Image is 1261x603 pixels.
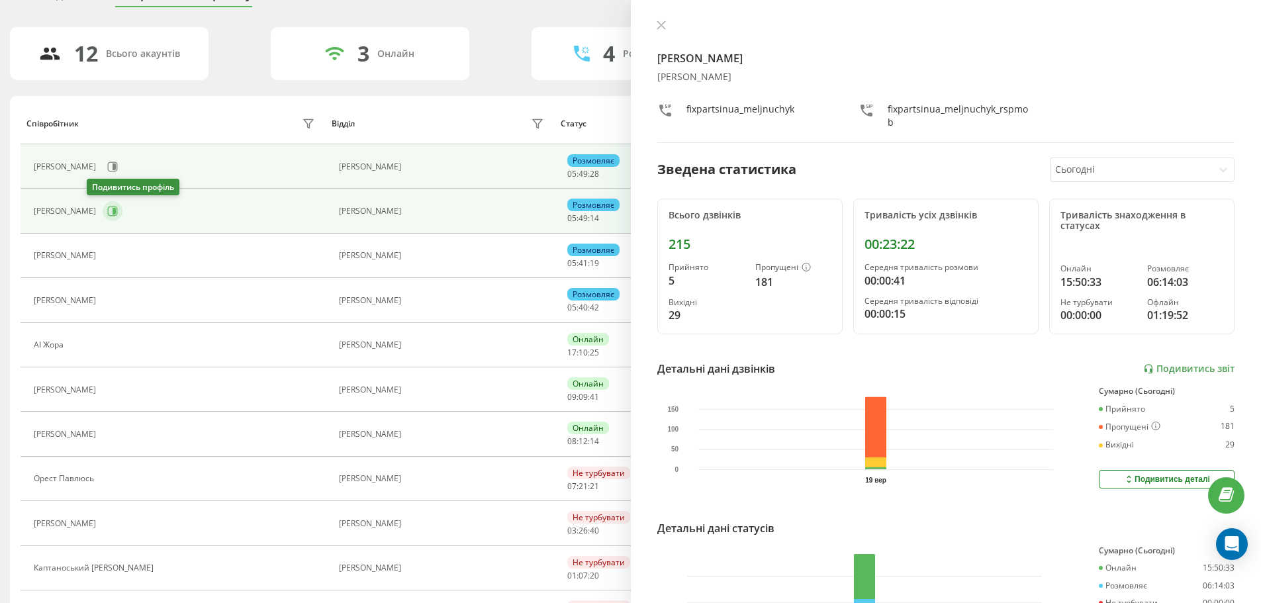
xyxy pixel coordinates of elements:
[74,41,98,66] div: 12
[1147,274,1223,290] div: 06:14:03
[864,306,1027,322] div: 00:00:15
[579,481,588,492] span: 21
[567,481,577,492] span: 07
[1099,470,1235,488] button: Подивитись деталі
[34,563,157,573] div: Каптаноський [PERSON_NAME]
[1099,546,1235,555] div: Сумарно (Сьогодні)
[567,303,599,312] div: : :
[1147,264,1223,273] div: Розмовляє
[590,481,599,492] span: 21
[579,436,588,447] span: 12
[567,288,620,301] div: Розмовляє
[339,385,547,394] div: [PERSON_NAME]
[579,525,588,536] span: 26
[567,393,599,402] div: : :
[34,340,67,349] div: АІ Жора
[669,210,831,221] div: Всього дзвінків
[755,274,831,290] div: 181
[669,273,745,289] div: 5
[864,236,1027,252] div: 00:23:22
[567,482,599,491] div: : :
[1221,422,1235,432] div: 181
[1060,307,1137,323] div: 00:00:00
[339,519,547,528] div: [PERSON_NAME]
[357,41,369,66] div: 3
[567,437,599,446] div: : :
[1203,563,1235,573] div: 15:50:33
[865,477,886,484] text: 19 вер
[755,263,831,273] div: Пропущені
[26,119,79,128] div: Співробітник
[1123,474,1210,485] div: Подивитись деталі
[590,391,599,402] span: 41
[864,210,1027,221] div: Тривалість усіх дзвінків
[1060,210,1223,232] div: Тривалість знаходження в статусах
[567,154,620,167] div: Розмовляє
[1147,307,1223,323] div: 01:19:52
[675,466,678,473] text: 0
[567,526,599,535] div: : :
[567,169,599,179] div: : :
[339,296,547,305] div: [PERSON_NAME]
[1147,298,1223,307] div: Офлайн
[34,519,99,528] div: [PERSON_NAME]
[1203,581,1235,590] div: 06:14:03
[888,103,1033,129] div: fixpartsinua_meljnuchyk_rspmob
[590,570,599,581] span: 20
[590,525,599,536] span: 40
[339,340,547,349] div: [PERSON_NAME]
[561,119,586,128] div: Статус
[567,244,620,256] div: Розмовляє
[567,525,577,536] span: 03
[1216,528,1248,560] div: Open Intercom Messenger
[590,347,599,358] span: 25
[603,41,615,66] div: 4
[669,298,745,307] div: Вихідні
[567,511,630,524] div: Не турбувати
[579,257,588,269] span: 41
[34,251,99,260] div: [PERSON_NAME]
[590,302,599,313] span: 42
[1099,404,1145,414] div: Прийнято
[567,556,630,569] div: Не турбувати
[106,48,180,60] div: Всього акаунтів
[579,302,588,313] span: 40
[567,333,609,346] div: Онлайн
[567,214,599,223] div: : :
[657,160,796,179] div: Зведена статистика
[657,71,1235,83] div: [PERSON_NAME]
[864,263,1027,272] div: Середня тривалість розмови
[864,297,1027,306] div: Середня тривалість відповіді
[567,377,609,390] div: Онлайн
[657,520,774,536] div: Детальні дані статусів
[1099,387,1235,396] div: Сумарно (Сьогодні)
[567,168,577,179] span: 05
[339,162,547,171] div: [PERSON_NAME]
[1060,274,1137,290] div: 15:50:33
[339,474,547,483] div: [PERSON_NAME]
[1060,298,1137,307] div: Не турбувати
[34,162,99,171] div: [PERSON_NAME]
[567,467,630,479] div: Не турбувати
[34,296,99,305] div: [PERSON_NAME]
[590,257,599,269] span: 19
[669,263,745,272] div: Прийнято
[34,474,97,483] div: Орест Павлюсь
[667,426,678,433] text: 100
[671,446,678,453] text: 50
[590,436,599,447] span: 14
[567,212,577,224] span: 05
[1230,404,1235,414] div: 5
[667,406,678,413] text: 150
[579,212,588,224] span: 49
[590,212,599,224] span: 14
[657,50,1235,66] h4: [PERSON_NAME]
[567,348,599,357] div: : :
[1099,563,1137,573] div: Онлайн
[567,199,620,211] div: Розмовляє
[339,251,547,260] div: [PERSON_NAME]
[34,207,99,216] div: [PERSON_NAME]
[623,48,687,60] div: Розмовляють
[567,347,577,358] span: 17
[34,385,99,394] div: [PERSON_NAME]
